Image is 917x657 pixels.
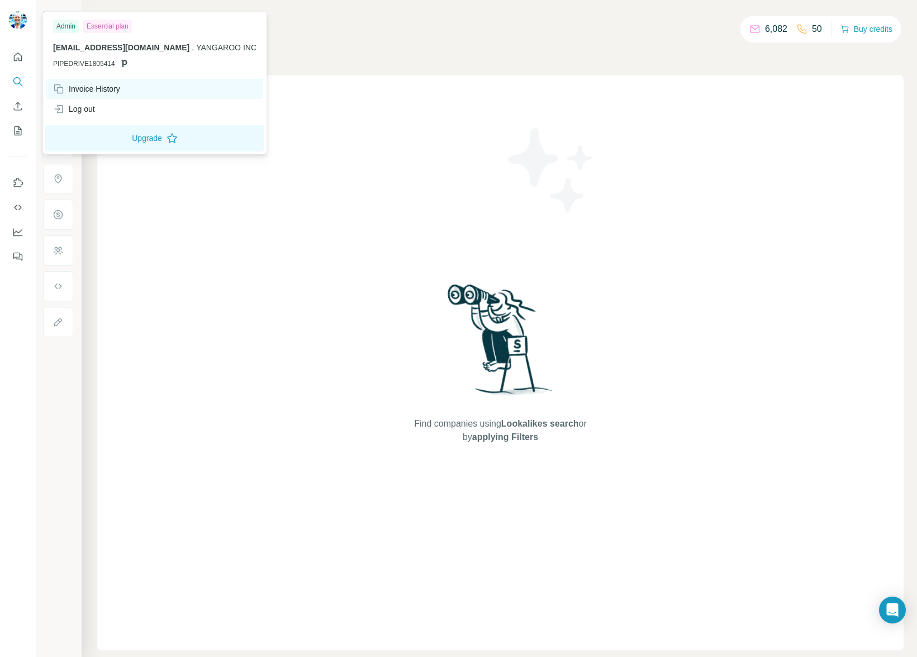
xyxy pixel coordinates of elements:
button: Search [9,72,27,92]
button: Use Surfe API [9,197,27,218]
span: PIPEDRIVE1805414 [53,59,115,69]
button: My lists [9,121,27,141]
button: Enrich CSV [9,96,27,116]
img: Surfe Illustration - Stars [501,120,601,220]
button: Quick start [9,47,27,67]
button: Use Surfe on LinkedIn [9,173,27,193]
span: YANGAROO INC [196,43,256,52]
p: 50 [812,22,822,36]
button: Dashboard [9,222,27,242]
p: 6,082 [765,22,787,36]
img: Surfe Illustration - Woman searching with binoculars [443,281,559,406]
div: Log out [53,103,95,115]
div: Open Intercom Messenger [879,597,906,623]
h4: Search [97,13,904,29]
button: Upgrade [45,125,264,152]
div: Invoice History [53,83,120,94]
button: Buy credits [840,21,892,37]
button: Feedback [9,247,27,267]
div: Essential plan [83,20,132,33]
span: Lookalikes search [501,419,579,428]
button: Show [35,7,80,23]
span: . [192,43,194,52]
span: [EMAIL_ADDRESS][DOMAIN_NAME] [53,43,189,52]
img: Avatar [9,11,27,29]
span: Find companies using or by [411,417,590,444]
span: applying Filters [472,432,538,442]
div: Admin [53,20,79,33]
